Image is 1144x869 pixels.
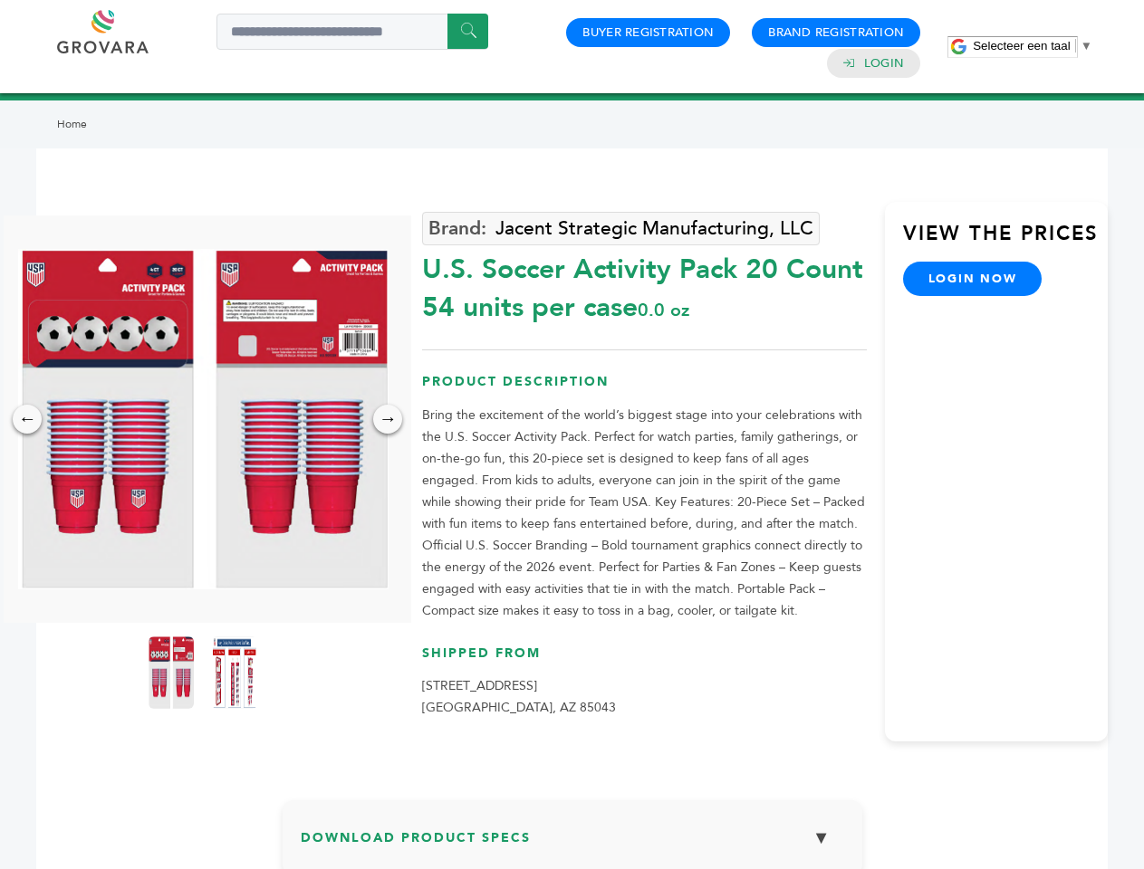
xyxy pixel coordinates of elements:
[799,818,844,857] button: ▼
[216,14,488,50] input: Search a product or brand...
[212,636,257,709] img: U.S. Soccer Activity Pack – 20 Count 54 units per case 0.0 oz
[373,405,402,434] div: →
[638,298,689,322] span: 0.0 oz
[149,636,194,709] img: U.S. Soccer Activity Pack – 20 Count 54 units per case 0.0 oz
[582,24,714,41] a: Buyer Registration
[864,55,904,72] a: Login
[18,249,389,589] img: U.S. Soccer Activity Pack – 20 Count 54 units per case 0.0 oz
[13,405,42,434] div: ←
[422,645,867,676] h3: Shipped From
[1075,39,1076,53] span: ​
[1081,39,1092,53] span: ▼
[973,39,1070,53] span: Selecteer een taal
[422,405,867,622] p: Bring the excitement of the world’s biggest stage into your celebrations with the U.S. Soccer Act...
[422,212,820,245] a: Jacent Strategic Manufacturing, LLC
[903,220,1108,262] h3: View the Prices
[422,675,867,719] p: [STREET_ADDRESS] [GEOGRAPHIC_DATA], AZ 85043
[973,39,1092,53] a: Selecteer een taal​
[422,373,867,405] h3: Product Description
[57,117,87,131] a: Home
[768,24,904,41] a: Brand Registration
[422,242,867,327] div: U.S. Soccer Activity Pack 20 Count 54 units per case
[903,262,1043,296] a: login now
